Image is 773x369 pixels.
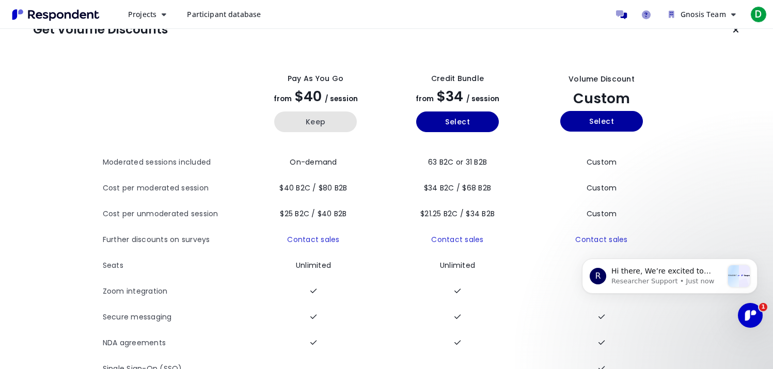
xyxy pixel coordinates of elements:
[103,150,245,175] th: Moderated sessions included
[103,253,245,279] th: Seats
[437,87,463,106] span: $34
[431,73,484,84] div: Credit Bundle
[424,183,491,193] span: $34 B2C / $68 B2B
[179,5,269,24] a: Participant database
[295,87,322,106] span: $40
[290,157,337,167] span: On-demand
[431,234,483,245] a: Contact sales
[103,227,245,253] th: Further discounts on surveys
[416,111,499,132] button: Select yearly basic plan
[103,330,245,356] th: NDA agreements
[287,234,339,245] a: Contact sales
[573,89,630,108] span: Custom
[748,5,769,24] button: D
[45,29,149,150] span: Hi there, We’re excited to share that our site and platform have had a refresh! While the look is...
[560,111,643,132] button: Select yearly custom_static plan
[660,5,744,24] button: Gnosis Team
[45,39,156,48] p: Message from Researcher Support, sent Just now
[420,208,495,219] span: $21.25 B2C / $34 B2B
[750,6,767,23] span: D
[681,9,726,19] span: Gnosis Team
[587,157,617,167] span: Custom
[725,20,746,40] button: Keep current plan
[279,183,347,193] span: $40 B2C / $80 B2B
[296,260,331,270] span: Unlimited
[103,304,245,330] th: Secure messaging
[738,303,763,328] iframe: Intercom live chat
[103,175,245,201] th: Cost per moderated session
[416,94,434,104] span: from
[440,260,475,270] span: Unlimited
[611,4,632,25] a: Message participants
[187,9,261,19] span: Participant database
[103,201,245,227] th: Cost per unmoderated session
[325,94,358,104] span: / session
[33,23,168,37] h1: Get Volume Discounts
[103,279,245,304] th: Zoom integration
[274,94,292,104] span: from
[587,183,617,193] span: Custom
[428,157,487,167] span: 63 B2C or 31 B2B
[8,6,103,23] img: Respondent
[566,238,773,341] iframe: Intercom notifications message
[274,111,357,132] button: Keep current yearly payg plan
[575,234,627,245] a: Contact sales
[120,5,175,24] button: Projects
[587,208,617,219] span: Custom
[636,4,656,25] a: Help and support
[288,73,343,84] div: Pay as you go
[569,74,635,85] div: Volume Discount
[466,94,499,104] span: / session
[128,9,156,19] span: Projects
[280,208,346,219] span: $25 B2C / $40 B2B
[759,303,767,311] span: 1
